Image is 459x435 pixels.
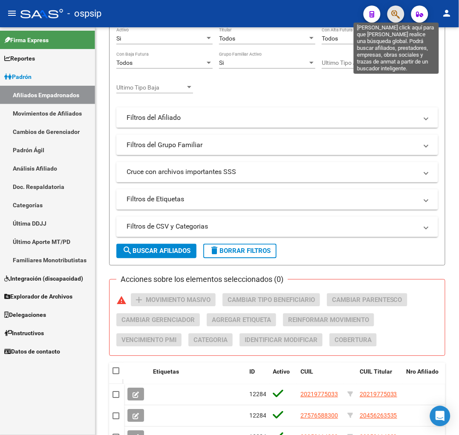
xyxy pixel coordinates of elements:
mat-icon: person [442,8,452,18]
span: Cambiar Tipo Beneficiario [228,296,315,304]
span: Delegaciones [4,310,46,320]
mat-panel-title: Filtros del Grupo Familiar [127,140,418,150]
span: ID [249,368,255,375]
mat-icon: search [122,246,133,256]
span: Activo [273,368,290,375]
mat-panel-title: Filtros del Afiliado [127,113,418,122]
button: Identificar Modificar [240,333,323,347]
button: Cambiar Tipo Beneficiario [222,293,320,307]
span: Vencimiento PMI [121,337,176,345]
h3: Acciones sobre los elementos seleccionados (0) [116,274,288,286]
mat-expansion-panel-header: Filtros del Afiliado [116,107,438,128]
datatable-header-cell: ID [246,363,269,391]
span: Reportes [4,54,35,63]
mat-expansion-panel-header: Cruce con archivos importantes SSS [116,162,438,183]
datatable-header-cell: CUIL [297,363,344,391]
span: Datos de contacto [4,347,60,357]
span: Categoria [193,337,228,345]
span: 27576588300 [300,412,338,419]
mat-panel-title: Cruce con archivos importantes SSS [127,168,418,177]
span: Cobertura [335,337,372,345]
span: Nro Afiliado [407,368,439,375]
span: Ultimo Tipo Alta [322,59,391,67]
button: Cambiar Parentesco [327,293,407,307]
button: Cambiar Gerenciador [116,313,200,327]
span: 122849 [249,391,270,398]
span: Si [219,59,224,66]
span: Borrar Filtros [209,247,271,255]
button: Buscar Afiliados [116,244,196,258]
span: CUIL Titular [360,368,392,375]
span: Agregar Etiqueta [212,316,271,324]
div: Open Intercom Messenger [430,406,450,426]
span: Cambiar Parentesco [332,296,402,304]
mat-icon: menu [7,8,17,18]
span: Ultimo Tipo Baja [116,84,185,91]
mat-icon: warning [116,296,127,306]
span: 20456263535 [360,412,397,419]
span: 122846 [249,412,270,419]
mat-expansion-panel-header: Filtros del Grupo Familiar [116,135,438,155]
span: Cambiar Gerenciador [121,316,195,324]
span: 20219775033 [360,391,397,398]
button: Cobertura [329,333,377,347]
button: Vencimiento PMI [116,333,182,347]
mat-icon: add [134,295,144,305]
span: Etiquetas [153,368,179,375]
button: Categoria [188,333,233,347]
mat-expansion-panel-header: Filtros de Etiquetas [116,189,438,210]
span: Todos [322,35,338,42]
span: Buscar Afiliados [122,247,191,255]
span: Instructivos [4,329,44,338]
span: Firma Express [4,35,49,45]
datatable-header-cell: Etiquetas [150,363,246,391]
mat-icon: delete [209,246,219,256]
span: Identificar Modificar [245,337,318,345]
button: Movimiento Masivo [131,293,216,307]
span: Movimiento Masivo [146,296,211,304]
span: Reinformar Movimiento [288,316,369,324]
mat-expansion-panel-header: Filtros de CSV y Categorias [116,217,438,237]
span: - ospsip [67,4,101,23]
button: Agregar Etiqueta [207,313,276,327]
span: Si [116,35,121,42]
span: Todos [116,59,133,66]
span: CUIL [300,368,313,375]
button: Reinformar Movimiento [283,313,374,327]
span: Padrón [4,72,32,81]
datatable-header-cell: Nro Afiliado [403,363,450,391]
mat-panel-title: Filtros de Etiquetas [127,195,418,204]
span: Integración (discapacidad) [4,274,83,283]
span: Explorador de Archivos [4,292,72,302]
span: Todos [219,35,235,42]
datatable-header-cell: CUIL Titular [356,363,403,391]
button: Borrar Filtros [203,244,277,258]
mat-panel-title: Filtros de CSV y Categorias [127,222,418,232]
datatable-header-cell: Activo [269,363,297,391]
span: 20219775033 [300,391,338,398]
